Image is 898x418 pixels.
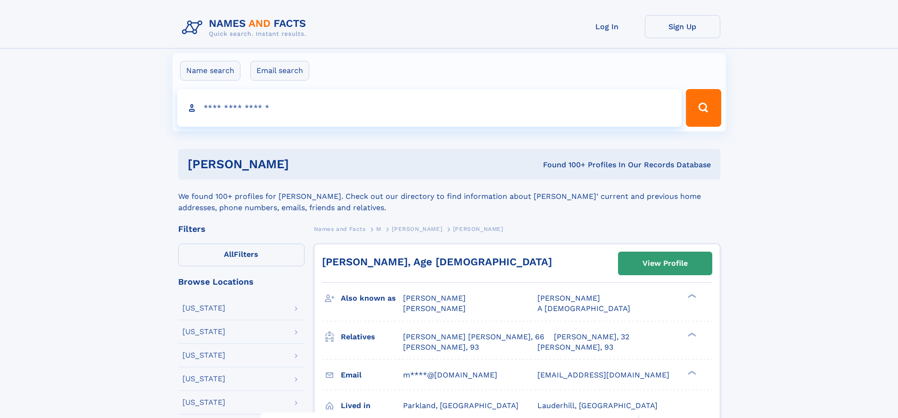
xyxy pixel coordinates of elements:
label: Filters [178,244,305,266]
div: ❯ [685,369,697,376]
div: ❯ [685,331,697,337]
h1: [PERSON_NAME] [188,158,416,170]
span: A [DEMOGRAPHIC_DATA] [537,304,630,313]
span: [PERSON_NAME] [392,226,442,232]
a: [PERSON_NAME] [PERSON_NAME], 66 [403,332,544,342]
div: View Profile [643,253,688,274]
a: Log In [569,15,645,38]
span: [PERSON_NAME] [403,294,466,303]
a: [PERSON_NAME], Age [DEMOGRAPHIC_DATA] [322,256,552,268]
div: [US_STATE] [182,375,225,383]
a: M [376,223,381,235]
a: [PERSON_NAME], 93 [403,342,479,352]
span: Lauderhill, [GEOGRAPHIC_DATA] [537,401,658,410]
h3: Email [341,367,403,383]
a: Sign Up [645,15,720,38]
div: Found 100+ Profiles In Our Records Database [416,160,711,170]
h3: Relatives [341,329,403,345]
div: [US_STATE] [182,399,225,406]
a: [PERSON_NAME] [392,223,442,235]
span: [PERSON_NAME] [537,294,600,303]
div: [US_STATE] [182,328,225,336]
span: [EMAIL_ADDRESS][DOMAIN_NAME] [537,370,669,379]
h3: Lived in [341,398,403,414]
img: Logo Names and Facts [178,15,314,41]
span: Parkland, [GEOGRAPHIC_DATA] [403,401,519,410]
a: Names and Facts [314,223,366,235]
span: M [376,226,381,232]
div: [US_STATE] [182,352,225,359]
div: [US_STATE] [182,304,225,312]
label: Email search [250,61,309,81]
input: search input [177,89,682,127]
div: We found 100+ profiles for [PERSON_NAME]. Check out our directory to find information about [PERS... [178,180,720,213]
span: All [224,250,234,259]
h3: Also known as [341,290,403,306]
div: Filters [178,225,305,233]
span: [PERSON_NAME] [453,226,503,232]
a: [PERSON_NAME], 93 [537,342,613,352]
div: ❯ [685,293,697,299]
a: View Profile [618,252,712,275]
div: Browse Locations [178,278,305,286]
label: Name search [180,61,240,81]
a: [PERSON_NAME], 32 [554,332,629,342]
button: Search Button [686,89,721,127]
span: [PERSON_NAME] [403,304,466,313]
